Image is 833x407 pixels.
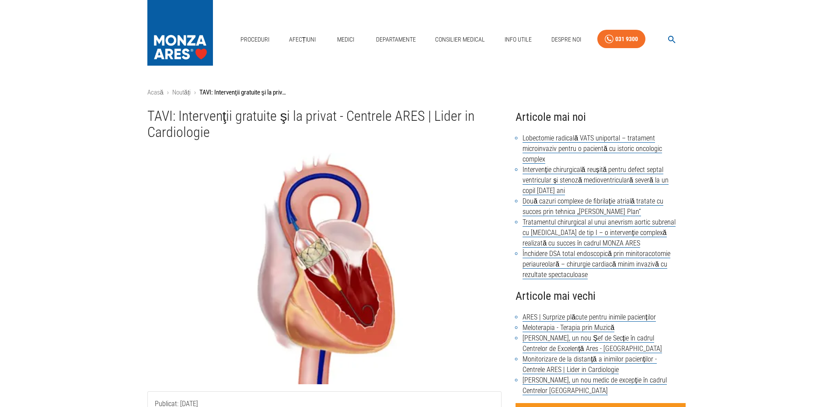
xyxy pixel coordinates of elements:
a: Acasă [147,88,164,96]
a: Două cazuri complexe de fibrilație atrială tratate cu succes prin tehnica „[PERSON_NAME] Plan” [523,197,663,216]
a: Info Utile [501,31,535,49]
a: Noutăți [172,88,191,96]
a: Proceduri [237,31,273,49]
a: 031 9300 [597,30,645,49]
a: [PERSON_NAME], un nou medic de excepție în cadrul Centrelor [GEOGRAPHIC_DATA] [523,376,666,395]
a: ARES | Surprize plăcute pentru inimile pacienților [523,313,655,322]
li: › [194,88,196,98]
a: Departamente [373,31,419,49]
a: Afecțiuni [286,31,320,49]
a: Medici [332,31,360,49]
li: › [167,88,169,98]
p: TAVI: Intervenţii gratuite şi la privat - Centrele ARES | Lider in Cardiologie [199,88,287,98]
a: Tratamentul chirurgical al unui anevrism aortic subrenal cu [MEDICAL_DATA] de tip I – o intervenț... [523,218,676,248]
a: [PERSON_NAME], un nou Șef de Secție în cadrul Centrelor de Excelență Ares - [GEOGRAPHIC_DATA] [523,334,662,353]
a: Meloterapia - Terapia prin Muzică [523,323,614,332]
img: TAVI: Intervenţii gratuite şi la privat - Centrele ARES | Lider in Cardiologie [147,147,502,384]
a: Intervenție chirurgicală reușită pentru defect septal ventricular și stenoză medioventriculară se... [523,165,669,195]
a: Consilier Medical [432,31,488,49]
nav: breadcrumb [147,88,686,98]
a: Despre Noi [548,31,585,49]
a: Închidere DSA total endoscopică prin minitoracotomie periaureolară – chirurgie cardiacă minim inv... [523,249,670,279]
h4: Articole mai noi [516,108,686,126]
div: 031 9300 [615,34,638,45]
a: Lobectomie radicală VATS uniportal – tratament microinvaziv pentru o pacientă cu istoric oncologi... [523,134,662,164]
h4: Articole mai vechi [516,287,686,305]
a: Monitorizare de la distanță a inimilor pacienților - Centrele ARES | Lider in Cardiologie [523,355,657,374]
h1: TAVI: Intervenţii gratuite şi la privat - Centrele ARES | Lider in Cardiologie [147,108,502,141]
